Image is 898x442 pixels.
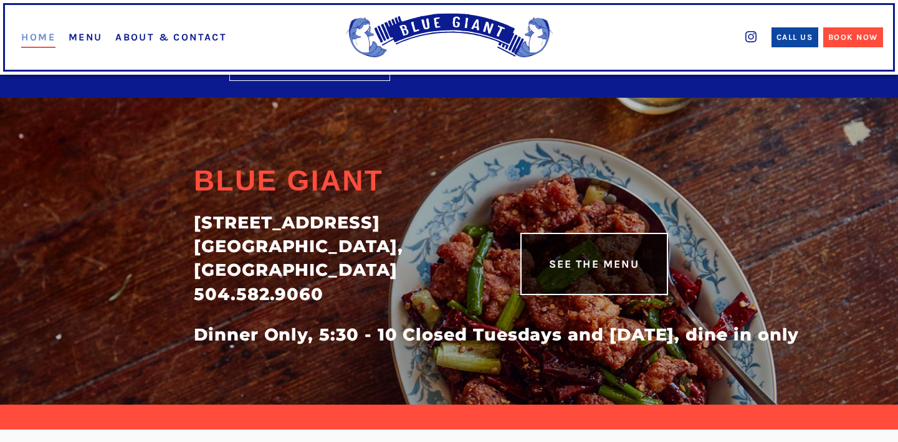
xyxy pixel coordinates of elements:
[21,31,55,48] a: Home
[194,323,490,347] div: Dinner Only, 5:30 - 10 Closed Tuesdays and [DATE], dine in only
[776,31,813,44] div: Call Us
[194,211,490,306] div: [STREET_ADDRESS] [GEOGRAPHIC_DATA], [GEOGRAPHIC_DATA] 504.582.9060
[745,31,757,42] img: instagram
[69,31,103,43] a: Menu
[823,27,883,47] a: Book Now
[115,31,227,43] a: About & Contact
[771,27,818,47] a: Call Us
[549,256,639,272] div: See The Menu
[194,164,490,202] h2: Blue Giant
[828,31,878,44] div: Book Now
[520,233,668,295] a: See The Menu
[341,13,558,62] img: Blue Giant Logo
